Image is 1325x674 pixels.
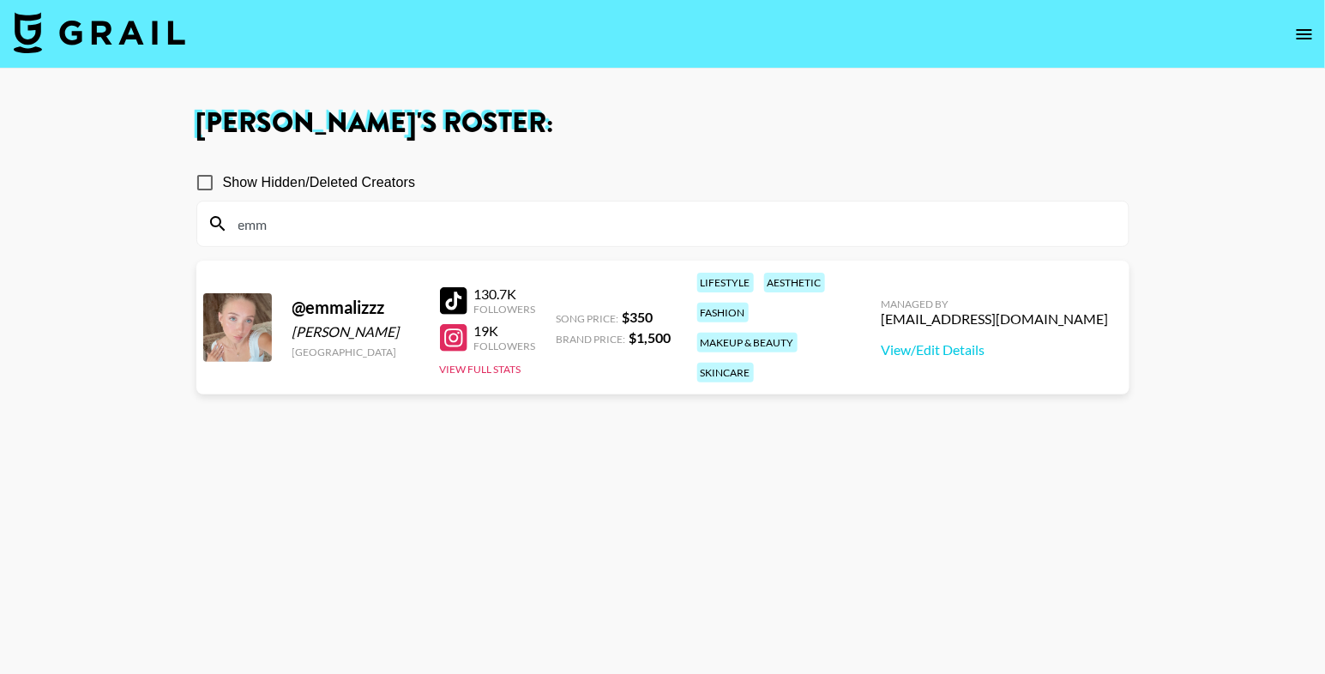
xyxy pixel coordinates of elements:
[14,12,185,53] img: Grail Talent
[223,172,416,193] span: Show Hidden/Deleted Creators
[292,346,419,358] div: [GEOGRAPHIC_DATA]
[1287,17,1322,51] button: open drawer
[440,363,521,376] button: View Full Stats
[474,303,536,316] div: Followers
[697,363,754,382] div: skincare
[697,303,749,322] div: fashion
[882,310,1109,328] div: [EMAIL_ADDRESS][DOMAIN_NAME]
[557,333,626,346] span: Brand Price:
[474,322,536,340] div: 19K
[697,333,798,352] div: makeup & beauty
[697,273,754,292] div: lifestyle
[882,298,1109,310] div: Managed By
[882,341,1109,358] a: View/Edit Details
[623,309,653,325] strong: $ 350
[292,323,419,340] div: [PERSON_NAME]
[196,110,1129,137] h1: [PERSON_NAME] 's Roster:
[629,329,672,346] strong: $ 1,500
[292,297,419,318] div: @ emmalizzz
[764,273,825,292] div: aesthetic
[474,286,536,303] div: 130.7K
[228,210,1118,238] input: Search by User Name
[557,312,619,325] span: Song Price:
[474,340,536,352] div: Followers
